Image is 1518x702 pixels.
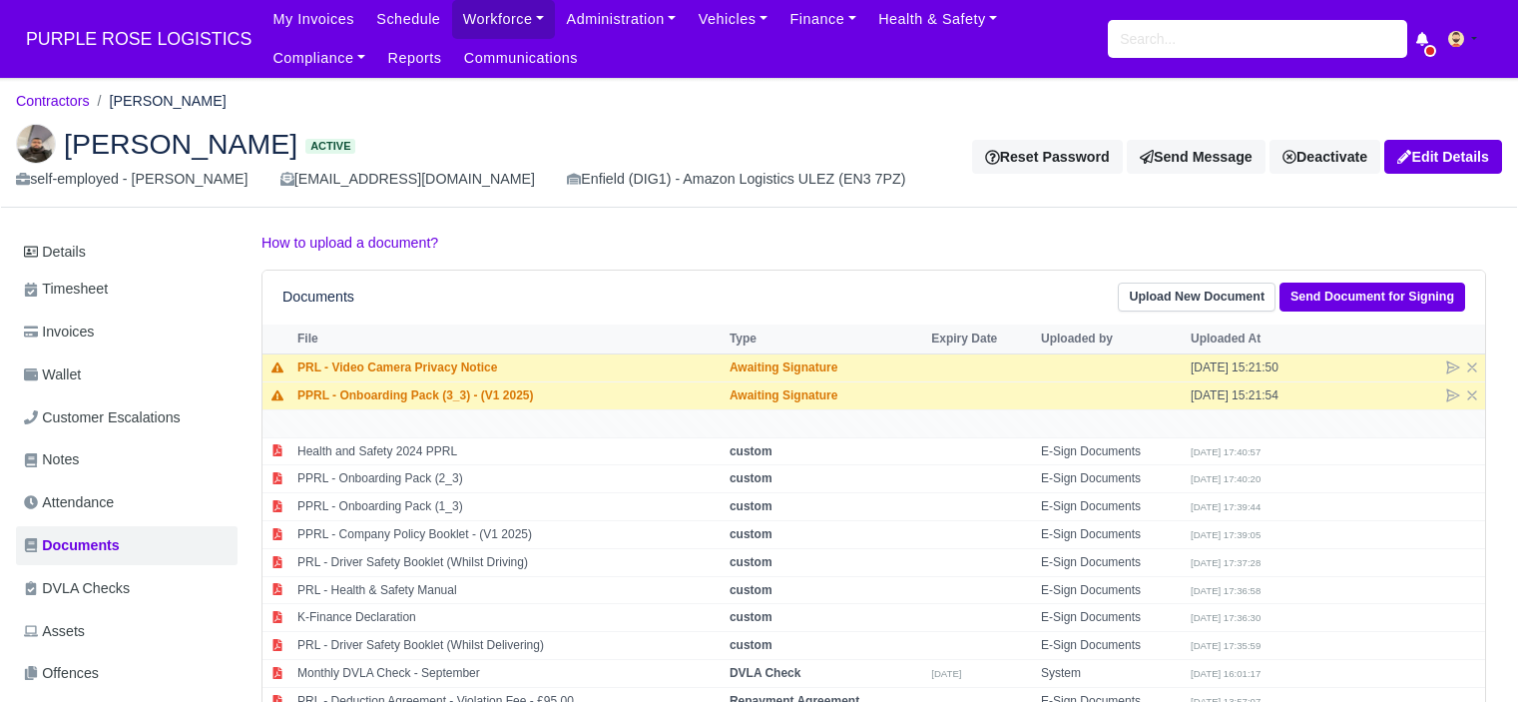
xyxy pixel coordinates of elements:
span: DVLA Checks [24,577,130,600]
td: Awaiting Signature [725,382,926,410]
div: [EMAIL_ADDRESS][DOMAIN_NAME] [280,168,535,191]
td: E-Sign Documents [1036,465,1186,493]
td: PPRL - Onboarding Pack (3_3) - (V1 2025) [292,382,725,410]
a: Offences [16,654,238,693]
a: Send Document for Signing [1279,283,1465,312]
a: Customer Escalations [16,398,238,437]
span: Assets [24,620,85,643]
span: Customer Escalations [24,406,181,429]
div: Mahomoud Mohamed [1,108,1517,208]
strong: custom [730,638,772,652]
a: PURPLE ROSE LOGISTICS [16,20,261,59]
small: [DATE] 17:36:58 [1191,585,1261,596]
span: Documents [24,534,120,557]
td: E-Sign Documents [1036,632,1186,660]
a: Notes [16,440,238,479]
a: Attendance [16,483,238,522]
td: [DATE] 15:21:50 [1186,354,1335,382]
a: How to upload a document? [261,235,438,251]
td: PRL - Health & Safety Manual [292,576,725,604]
a: Communications [453,39,590,78]
td: [DATE] 15:21:54 [1186,382,1335,410]
a: Contractors [16,93,90,109]
a: Wallet [16,355,238,394]
td: E-Sign Documents [1036,576,1186,604]
strong: custom [730,583,772,597]
td: E-Sign Documents [1036,493,1186,521]
span: Active [305,139,355,154]
span: Invoices [24,321,94,344]
th: File [292,325,725,354]
small: [DATE] 17:36:30 [1191,612,1261,623]
th: Uploaded At [1186,325,1335,354]
th: Uploaded by [1036,325,1186,354]
input: Search... [1108,20,1407,58]
strong: custom [730,610,772,624]
td: E-Sign Documents [1036,604,1186,632]
small: [DATE] [931,668,961,679]
td: Monthly DVLA Check - September [292,660,725,688]
td: PRL - Driver Safety Booklet (Whilst Driving) [292,548,725,576]
span: Timesheet [24,278,108,301]
div: Enfield (DIG1) - Amazon Logistics ULEZ (EN3 7PZ) [567,168,905,191]
span: Attendance [24,491,114,514]
small: [DATE] 17:39:05 [1191,529,1261,540]
li: [PERSON_NAME] [90,90,227,113]
div: self-employed - [PERSON_NAME] [16,168,249,191]
iframe: Chat Widget [1418,606,1518,702]
td: PPRL - Onboarding Pack (1_3) [292,493,725,521]
span: [PERSON_NAME] [64,130,297,158]
button: Reset Password [972,140,1122,174]
td: E-Sign Documents [1036,548,1186,576]
td: PRL - Driver Safety Booklet (Whilst Delivering) [292,632,725,660]
td: PRL - Video Camera Privacy Notice [292,354,725,382]
td: PPRL - Company Policy Booklet - (V1 2025) [292,521,725,549]
small: [DATE] 17:37:28 [1191,557,1261,568]
h6: Documents [282,289,354,306]
span: PURPLE ROSE LOGISTICS [16,19,261,59]
strong: DVLA Check [730,666,801,680]
a: DVLA Checks [16,569,238,608]
strong: custom [730,471,772,485]
a: Timesheet [16,270,238,309]
td: Awaiting Signature [725,354,926,382]
a: Details [16,234,238,271]
span: Wallet [24,363,81,386]
strong: custom [730,444,772,458]
td: PPRL - Onboarding Pack (2_3) [292,465,725,493]
small: [DATE] 17:35:59 [1191,640,1261,651]
th: Expiry Date [926,325,1036,354]
td: E-Sign Documents [1036,521,1186,549]
small: [DATE] 16:01:17 [1191,668,1261,679]
small: [DATE] 17:40:57 [1191,446,1261,457]
small: [DATE] 17:40:20 [1191,473,1261,484]
span: Notes [24,448,79,471]
a: Reports [376,39,452,78]
td: K-Finance Declaration [292,604,725,632]
strong: custom [730,499,772,513]
strong: custom [730,527,772,541]
a: Compliance [261,39,376,78]
th: Type [725,325,926,354]
a: Documents [16,526,238,565]
a: Send Message [1127,140,1265,174]
td: Health and Safety 2024 PPRL [292,437,725,465]
a: Assets [16,612,238,651]
span: Offences [24,662,99,685]
a: Edit Details [1384,140,1502,174]
td: System [1036,660,1186,688]
a: Upload New Document [1118,283,1275,312]
a: Invoices [16,313,238,351]
a: Deactivate [1269,140,1380,174]
td: E-Sign Documents [1036,437,1186,465]
small: [DATE] 17:39:44 [1191,501,1261,512]
strong: custom [730,555,772,569]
